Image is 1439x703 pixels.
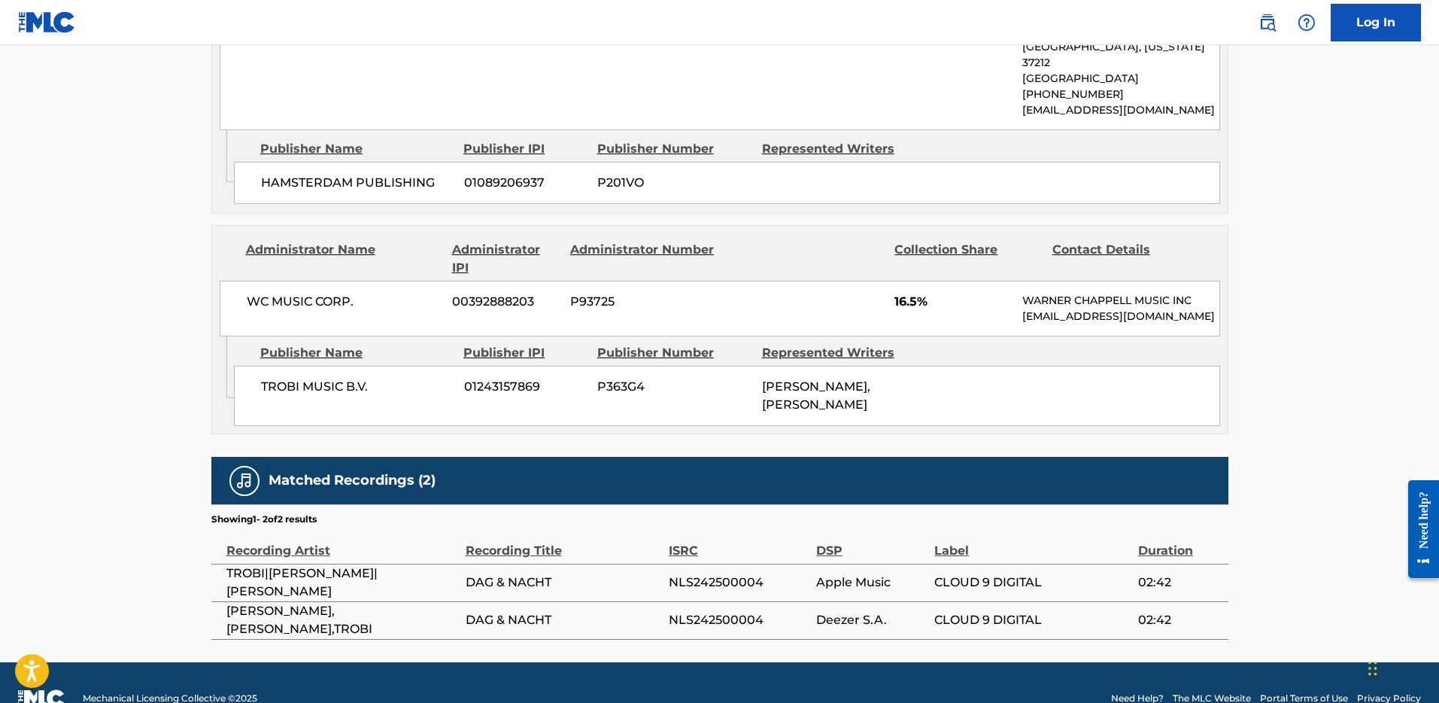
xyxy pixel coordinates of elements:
div: Publisher Name [260,140,452,158]
div: Publisher Number [597,140,751,158]
p: [EMAIL_ADDRESS][DOMAIN_NAME] [1022,102,1219,118]
div: Help [1292,8,1322,38]
div: Contact Details [1052,241,1198,277]
p: [EMAIL_ADDRESS][DOMAIN_NAME] [1022,309,1219,324]
span: Deezer S.A. [816,611,927,629]
h5: Matched Recordings (2) [269,472,436,489]
div: Administrator Number [570,241,716,277]
div: Recording Title [466,526,661,560]
span: Apple Music [816,574,927,592]
img: help [1298,14,1316,32]
span: TROBI MUSIC B.V. [261,378,453,396]
span: DAG & NACHT [466,611,661,629]
div: Recording Artist [226,526,458,560]
div: DSP [816,526,927,560]
iframe: Chat Widget [1364,631,1439,703]
div: Administrator Name [246,241,441,277]
div: Administrator IPI [452,241,559,277]
div: Publisher Number [597,344,751,362]
div: Publisher Name [260,344,452,362]
span: 00392888203 [452,293,559,311]
span: 01243157869 [464,378,586,396]
img: MLC Logo [18,11,76,33]
span: NLS242500004 [669,611,809,629]
span: [PERSON_NAME], [PERSON_NAME] [762,379,870,412]
span: P363G4 [597,378,751,396]
div: Publisher IPI [463,140,586,158]
img: Matched Recordings [235,472,253,490]
iframe: Resource Center [1397,475,1439,584]
span: 02:42 [1138,611,1221,629]
a: Log In [1331,4,1421,41]
a: Public Search [1252,8,1283,38]
span: P201VO [597,174,751,192]
span: 01089206937 [464,174,586,192]
span: [PERSON_NAME],[PERSON_NAME],TROBI [226,602,458,638]
div: Duration [1138,526,1221,560]
div: Represented Writers [762,140,915,158]
span: DAG & NACHT [466,574,661,592]
p: Showing 1 - 2 of 2 results [211,513,317,526]
span: 16.5% [894,293,1011,311]
div: Represented Writers [762,344,915,362]
span: 02:42 [1138,574,1221,592]
p: WARNER CHAPPELL MUSIC INC [1022,293,1219,309]
span: CLOUD 9 DIGITAL [934,574,1130,592]
span: TROBI|[PERSON_NAME]|[PERSON_NAME] [226,565,458,601]
p: [PHONE_NUMBER] [1022,87,1219,102]
div: Slepen [1368,646,1377,691]
span: P93725 [570,293,716,311]
div: Chatwidget [1364,631,1439,703]
div: Publisher IPI [463,344,586,362]
span: CLOUD 9 DIGITAL [934,611,1130,629]
div: ISRC [669,526,809,560]
img: search [1258,14,1277,32]
div: Collection Share [894,241,1040,277]
span: WC MUSIC CORP. [247,293,442,311]
span: NLS242500004 [669,574,809,592]
p: [GEOGRAPHIC_DATA], [US_STATE] 37212 [1022,39,1219,71]
span: HAMSTERDAM PUBLISHING [261,174,453,192]
p: [GEOGRAPHIC_DATA] [1022,71,1219,87]
div: Label [934,526,1130,560]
